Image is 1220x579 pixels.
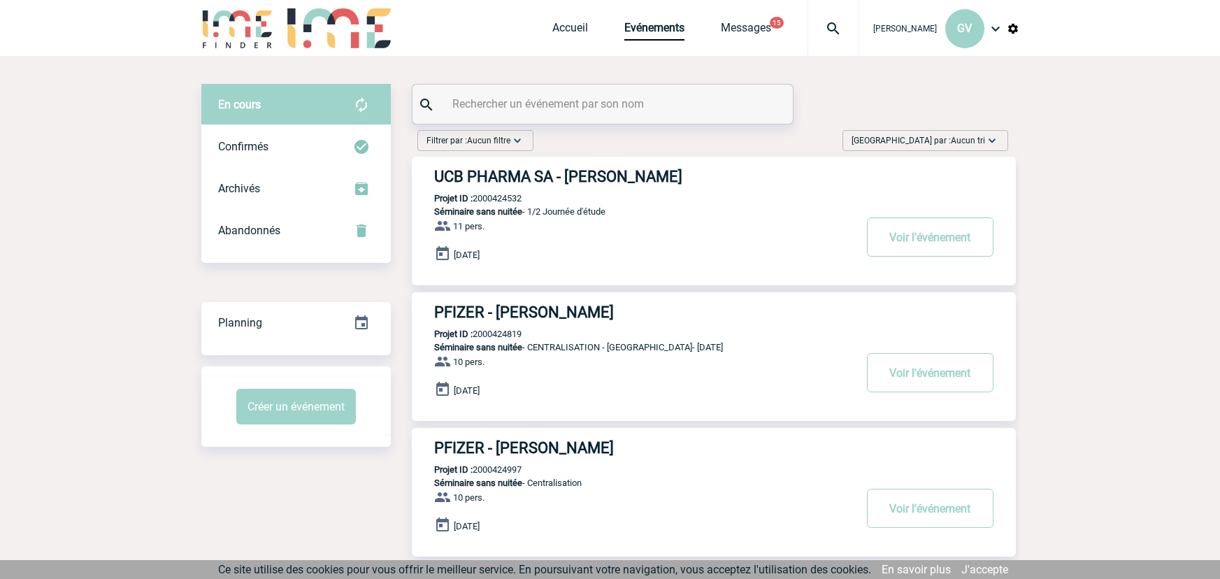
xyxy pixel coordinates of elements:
[412,168,1016,185] a: UCB PHARMA SA - [PERSON_NAME]
[434,168,854,185] h3: UCB PHARMA SA - [PERSON_NAME]
[510,134,524,148] img: baseline_expand_more_white_24dp-b.png
[412,342,854,352] p: - CENTRALISATION - [GEOGRAPHIC_DATA]- [DATE]
[770,17,784,29] button: 15
[434,439,854,457] h3: PFIZER - [PERSON_NAME]
[426,134,510,148] span: Filtrer par :
[985,134,999,148] img: baseline_expand_more_white_24dp-b.png
[218,316,262,329] span: Planning
[412,193,522,203] p: 2000424532
[454,521,480,531] span: [DATE]
[721,21,771,41] a: Messages
[412,478,854,488] p: - Centralisation
[434,206,522,217] span: Séminaire sans nuitée
[951,136,985,145] span: Aucun tri
[453,492,485,503] span: 10 pers.
[236,389,356,424] button: Créer un événement
[434,464,473,475] b: Projet ID :
[434,478,522,488] span: Séminaire sans nuitée
[961,563,1008,576] a: J'accepte
[434,329,473,339] b: Projet ID :
[201,168,391,210] div: Retrouvez ici tous les événements que vous avez décidé d'archiver
[218,224,280,237] span: Abandonnés
[454,250,480,260] span: [DATE]
[882,563,951,576] a: En savoir plus
[201,302,391,344] div: Retrouvez ici tous vos événements organisés par date et état d'avancement
[201,8,274,48] img: IME-Finder
[412,329,522,339] p: 2000424819
[467,136,510,145] span: Aucun filtre
[201,301,391,343] a: Planning
[454,385,480,396] span: [DATE]
[412,464,522,475] p: 2000424997
[201,210,391,252] div: Retrouvez ici tous vos événements annulés
[867,217,993,257] button: Voir l'événement
[412,439,1016,457] a: PFIZER - [PERSON_NAME]
[873,24,937,34] span: [PERSON_NAME]
[624,21,684,41] a: Evénements
[434,303,854,321] h3: PFIZER - [PERSON_NAME]
[412,303,1016,321] a: PFIZER - [PERSON_NAME]
[867,353,993,392] button: Voir l'événement
[218,182,260,195] span: Archivés
[957,22,972,35] span: GV
[449,94,760,114] input: Rechercher un événement par son nom
[218,140,268,153] span: Confirmés
[453,357,485,367] span: 10 pers.
[218,98,261,111] span: En cours
[434,193,473,203] b: Projet ID :
[867,489,993,528] button: Voir l'événement
[552,21,588,41] a: Accueil
[201,84,391,126] div: Retrouvez ici tous vos évènements avant confirmation
[852,134,985,148] span: [GEOGRAPHIC_DATA] par :
[434,342,522,352] span: Séminaire sans nuitée
[412,206,854,217] p: - 1/2 Journée d'étude
[453,221,485,231] span: 11 pers.
[218,563,871,576] span: Ce site utilise des cookies pour vous offrir le meilleur service. En poursuivant votre navigation...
